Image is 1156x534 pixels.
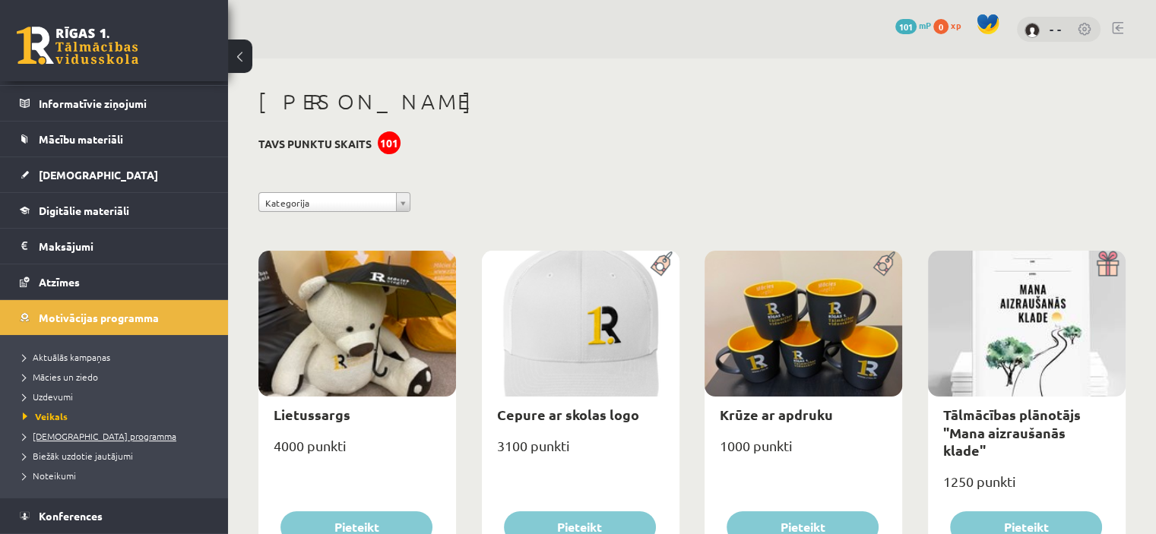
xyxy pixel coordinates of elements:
span: Motivācijas programma [39,311,159,324]
a: Lietussargs [274,406,350,423]
a: Konferences [20,498,209,533]
span: Mācību materiāli [39,132,123,146]
span: Mācies un ziedo [23,371,98,383]
a: Tālmācības plānotājs "Mana aizraušanās klade" [943,406,1081,459]
span: [DEMOGRAPHIC_DATA] programma [23,430,176,442]
a: Noteikumi [23,469,213,482]
span: Aktuālās kampaņas [23,351,110,363]
a: [DEMOGRAPHIC_DATA] programma [23,429,213,443]
h1: [PERSON_NAME] [258,89,1126,115]
img: Populāra prece [645,251,679,276]
span: xp [951,19,961,31]
a: Cepure ar skolas logo [497,406,639,423]
span: mP [919,19,931,31]
a: Biežāk uzdotie jautājumi [23,449,213,463]
span: Biežāk uzdotie jautājumi [23,450,133,462]
a: Krūze ar apdruku [720,406,833,423]
span: Veikals [23,410,68,422]
a: Atzīmes [20,264,209,299]
a: 101 mP [895,19,931,31]
div: 101 [378,131,401,154]
div: 3100 punkti [482,433,679,471]
img: - - [1025,23,1040,38]
span: 101 [895,19,917,34]
legend: Informatīvie ziņojumi [39,86,209,121]
a: Informatīvie ziņojumi [20,86,209,121]
a: Mācību materiāli [20,122,209,156]
a: Kategorija [258,192,410,212]
a: Mācies un ziedo [23,370,213,384]
a: Uzdevumi [23,390,213,403]
span: 0 [933,19,949,34]
span: [DEMOGRAPHIC_DATA] [39,168,158,182]
img: Dāvana ar pārsteigumu [1091,251,1126,276]
h3: Tavs punktu skaits [258,137,372,150]
div: 4000 punkti [258,433,456,471]
div: 1000 punkti [705,433,902,471]
a: Aktuālās kampaņas [23,350,213,364]
span: Kategorija [265,193,390,213]
a: - - [1050,21,1062,36]
span: Atzīmes [39,275,80,289]
a: Veikals [23,409,213,423]
span: Digitālie materiāli [39,204,129,217]
span: Noteikumi [23,469,76,482]
span: Konferences [39,509,103,523]
legend: Maksājumi [39,229,209,264]
a: Motivācijas programma [20,300,209,335]
img: Populāra prece [868,251,902,276]
a: Digitālie materiāli [20,193,209,228]
div: 1250 punkti [928,469,1126,507]
a: [DEMOGRAPHIC_DATA] [20,157,209,192]
a: Rīgas 1. Tālmācības vidusskola [17,27,138,65]
a: 0 xp [933,19,968,31]
a: Maksājumi [20,229,209,264]
span: Uzdevumi [23,390,73,403]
